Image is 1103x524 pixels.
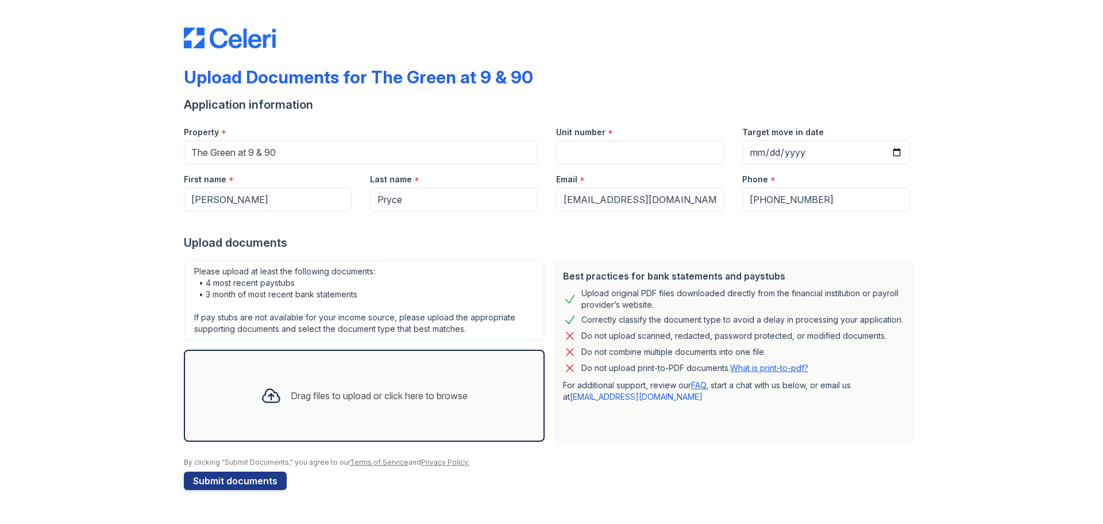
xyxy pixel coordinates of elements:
a: FAQ [691,380,706,390]
div: Do not combine multiple documents into one file. [581,345,766,359]
div: Best practices for bank statements and paystubs [563,269,905,283]
label: Last name [370,174,412,185]
div: Application information [184,97,919,113]
div: Upload documents [184,235,919,251]
div: Correctly classify the document type to avoid a delay in processing your application. [581,313,903,327]
label: First name [184,174,226,185]
label: Email [556,174,577,185]
div: Drag files to upload or click here to browse [291,389,468,403]
button: Submit documents [184,472,287,490]
a: Terms of Service [350,458,408,466]
div: Upload original PDF files downloaded directly from the financial institution or payroll provider’... [581,288,905,311]
label: Phone [742,174,768,185]
img: CE_Logo_Blue-a8612792a0a2168367f1c8372b55b34899dd931a85d93a1a3d3e32e68fde9ad4.png [184,28,276,48]
a: [EMAIL_ADDRESS][DOMAIN_NAME] [570,392,703,401]
label: Property [184,127,219,138]
p: For additional support, review our , start a chat with us below, or email us at [563,380,905,403]
p: Do not upload print-to-PDF documents. [581,362,808,374]
div: Upload Documents for The Green at 9 & 90 [184,67,533,87]
div: By clicking "Submit Documents," you agree to our and [184,458,919,467]
a: What is print-to-pdf? [730,363,808,373]
label: Target move in date [742,127,824,138]
a: Privacy Policy. [421,458,469,466]
div: Please upload at least the following documents: • 4 most recent paystubs • 3 month of most recent... [184,260,545,341]
div: Do not upload scanned, redacted, password protected, or modified documents. [581,329,886,343]
iframe: chat widget [1055,478,1092,512]
label: Unit number [556,127,606,138]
